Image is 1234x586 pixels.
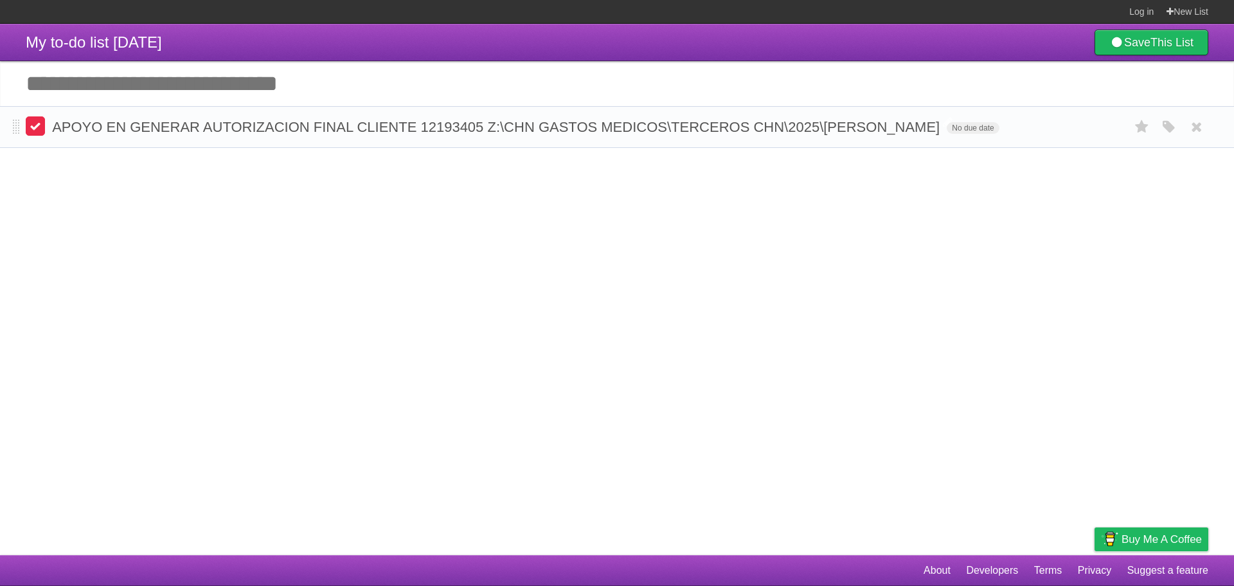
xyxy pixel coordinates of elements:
a: Developers [966,558,1018,583]
span: Buy me a coffee [1122,528,1202,551]
a: Suggest a feature [1127,558,1208,583]
img: Buy me a coffee [1101,528,1118,550]
a: Terms [1034,558,1062,583]
b: This List [1150,36,1194,49]
label: Done [26,116,45,136]
a: Privacy [1078,558,1111,583]
span: My to-do list [DATE] [26,33,162,51]
label: Star task [1130,116,1154,138]
a: SaveThis List [1095,30,1208,55]
span: APOYO EN GENERAR AUTORIZACION FINAL CLIENTE 12193405 Z:\CHN GASTOS MEDICOS\TERCEROS CHN\2025\[PER... [52,119,943,135]
a: About [924,558,951,583]
span: No due date [947,122,999,134]
a: Buy me a coffee [1095,527,1208,551]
